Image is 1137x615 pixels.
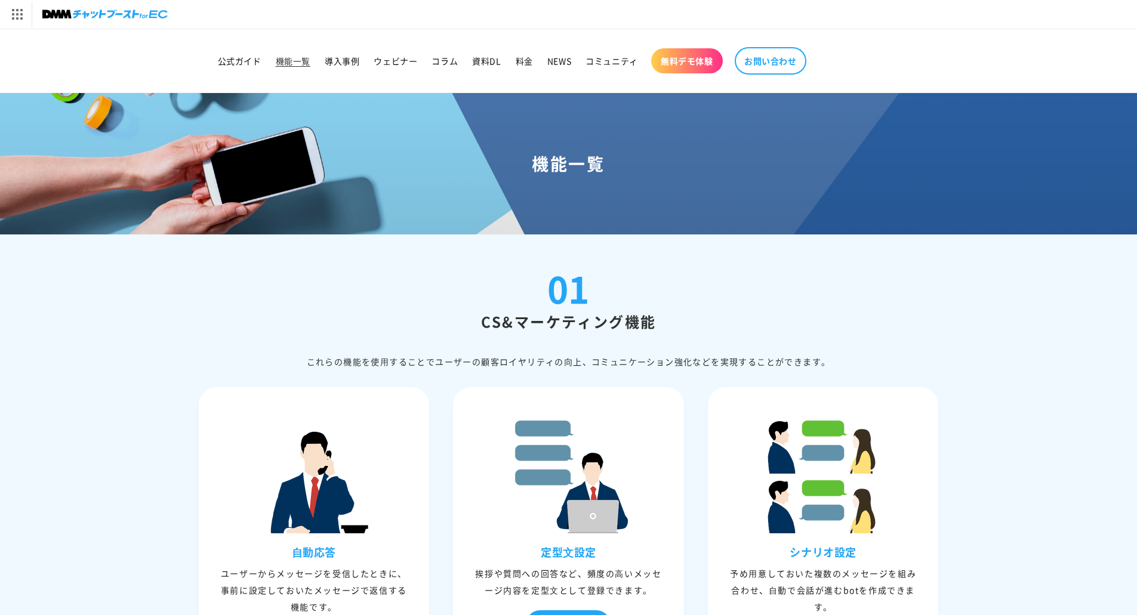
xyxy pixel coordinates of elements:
a: NEWS [540,48,578,73]
img: チャットブーストforEC [42,6,168,23]
div: 挨拶や質問への回答など、頻度の⾼いメッセージ内容を定型⽂として登録できます。 [456,565,681,598]
img: 定型⽂設定 [509,414,628,533]
img: ⾃動応答 [254,414,374,533]
span: 公式ガイド [218,55,261,66]
a: 資料DL [465,48,508,73]
a: 公式ガイド [211,48,269,73]
div: 01 [547,270,590,306]
span: NEWS [547,55,571,66]
a: コミュニティ [578,48,645,73]
span: コラム [432,55,458,66]
a: 無料デモ体験 [651,48,723,73]
h2: CS&マーケティング機能 [199,312,939,330]
a: 機能一覧 [269,48,318,73]
span: 無料デモ体験 [661,55,713,66]
a: ウェビナー [366,48,424,73]
span: お問い合わせ [744,55,797,66]
span: 資料DL [472,55,501,66]
img: サービス [2,2,32,27]
div: 予め⽤意しておいた複数のメッセージを組み合わせ、⾃動で会話が進むbotを作成できます。 [711,565,936,615]
a: 料金 [509,48,540,73]
a: お問い合わせ [735,47,806,75]
div: ユーザーからメッセージを受信したときに、事前に設定しておいたメッセージで返信する機能です。 [202,565,427,615]
span: ウェビナー [374,55,417,66]
span: コミュニティ [586,55,638,66]
h1: 機能一覧 [14,153,1123,174]
img: シナリオ設定 [763,414,883,533]
span: 料金 [516,55,533,66]
a: 導入事例 [318,48,366,73]
h3: 定型⽂設定 [456,545,681,559]
h3: ⾃動応答 [202,545,427,559]
span: 機能一覧 [276,55,310,66]
h3: シナリオ設定 [711,545,936,559]
a: コラム [424,48,465,73]
div: これらの機能を使⽤することでユーザーの顧客ロイヤリティの向上、コミュニケーション強化などを実現することができます。 [199,354,939,369]
span: 導入事例 [325,55,359,66]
